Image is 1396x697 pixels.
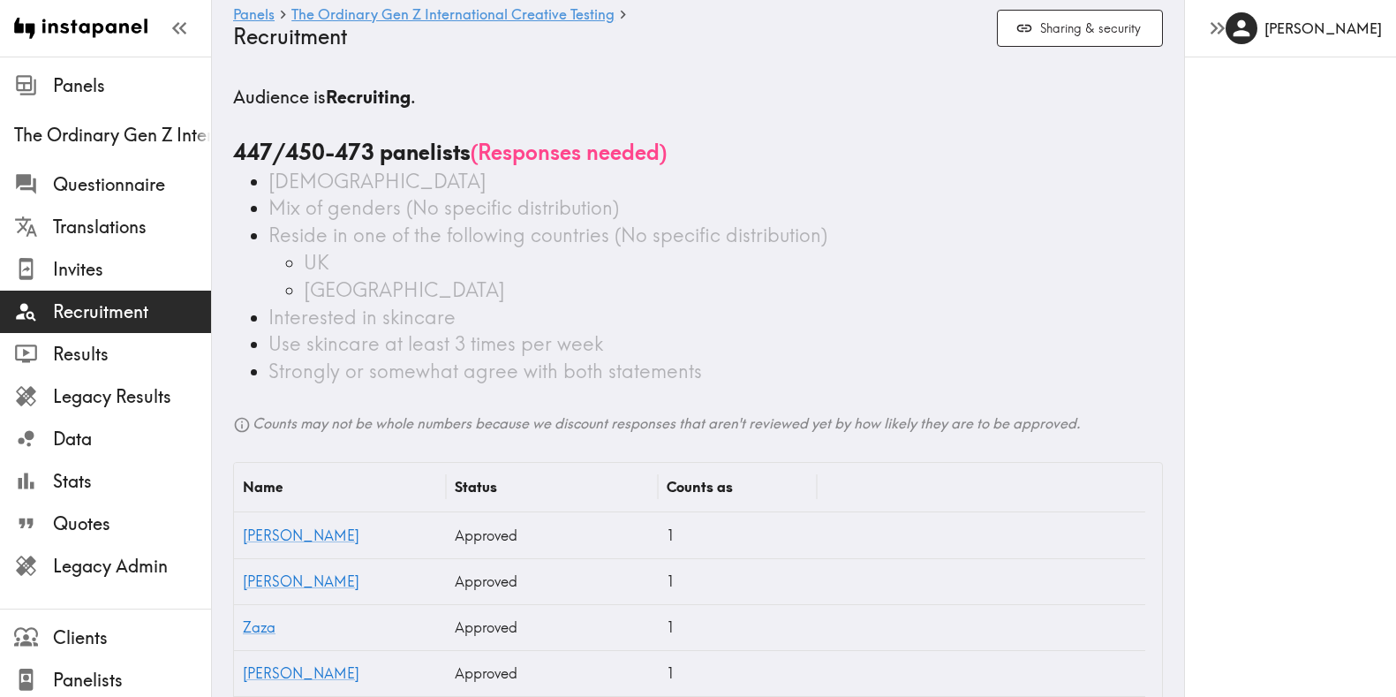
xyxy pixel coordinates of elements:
h5: Audience is . [233,85,1163,110]
b: 447/450-473 panelists [233,139,471,165]
h4: Recruitment [233,24,983,49]
span: Clients [53,625,211,650]
div: Approved [446,650,658,696]
div: Approved [446,604,658,650]
span: Results [53,342,211,367]
div: 1 [658,558,817,604]
span: Mix of genders (No specific distribution) [268,195,619,220]
div: Name [243,478,283,496]
div: Approved [446,512,658,558]
span: Panelists [53,668,211,693]
a: [PERSON_NAME] [243,664,359,682]
span: Stats [53,469,211,494]
span: Reside in one of the following countries (No specific distribution) [268,223,827,247]
div: Status [455,478,497,496]
div: Approved [446,558,658,604]
div: Counts as [667,478,733,496]
a: Panels [233,7,275,24]
a: The Ordinary Gen Z International Creative Testing [291,7,615,24]
b: Recruiting [326,86,411,108]
a: Zaza [243,618,275,636]
span: [DEMOGRAPHIC_DATA] [268,169,487,193]
div: 1 [658,604,817,650]
span: Recruitment [53,299,211,324]
span: Data [53,427,211,451]
span: Quotes [53,511,211,536]
span: Interested in skincare [268,305,456,330]
span: Panels [53,73,211,98]
span: Questionnaire [53,172,211,197]
span: [GEOGRAPHIC_DATA] [304,277,505,302]
a: [PERSON_NAME] [243,572,359,590]
span: Legacy Admin [53,554,211,579]
button: Sharing & security [997,10,1163,48]
span: Use skincare at least 3 times per week [268,331,603,356]
div: 1 [658,512,817,558]
a: [PERSON_NAME] [243,527,359,544]
span: The Ordinary Gen Z International Creative Testing [14,123,211,148]
span: Invites [53,257,211,282]
span: Translations [53,215,211,239]
span: UK [304,250,329,275]
span: Legacy Results [53,384,211,409]
h6: Counts may not be whole numbers because we discount responses that aren't reviewed yet by how lik... [233,413,1163,434]
div: 1 [658,650,817,696]
span: Strongly or somewhat agree with both statements [268,359,702,383]
h6: [PERSON_NAME] [1264,19,1382,38]
span: ( Responses needed ) [471,139,667,165]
